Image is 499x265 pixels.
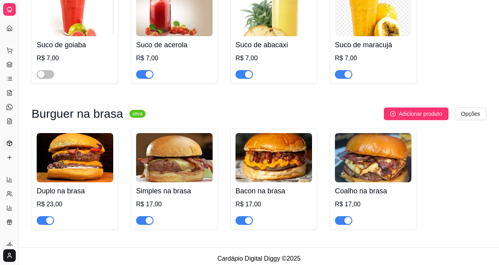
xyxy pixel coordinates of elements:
[37,133,113,182] img: product-image
[335,133,411,182] img: product-image
[37,54,113,63] div: R$ 7,00
[37,200,113,209] div: R$ 23,00
[335,39,411,50] h4: Suco de maracujá
[37,39,113,50] h4: Suco de goiaba
[136,185,213,196] h4: Simples na brasa
[235,54,312,63] div: R$ 7,00
[335,185,411,196] h4: Coalho na brasa
[455,107,486,120] button: Opções
[235,200,312,209] div: R$ 17,00
[384,107,449,120] button: Adicionar produto
[235,185,312,196] h4: Bacon na brasa
[129,110,146,118] sup: ativa
[335,200,411,209] div: R$ 17,00
[32,109,123,119] h3: Burguer na brasa
[335,54,411,63] div: R$ 7,00
[390,111,396,117] span: plus-circle
[136,39,213,50] h4: Suco de acerola
[136,200,213,209] div: R$ 17,00
[399,109,442,118] span: Adicionar produto
[136,54,213,63] div: R$ 7,00
[37,185,113,196] h4: Duplo na brasa
[461,109,480,118] span: Opções
[136,133,213,182] img: product-image
[235,133,312,182] img: product-image
[235,39,312,50] h4: Suco de abacaxi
